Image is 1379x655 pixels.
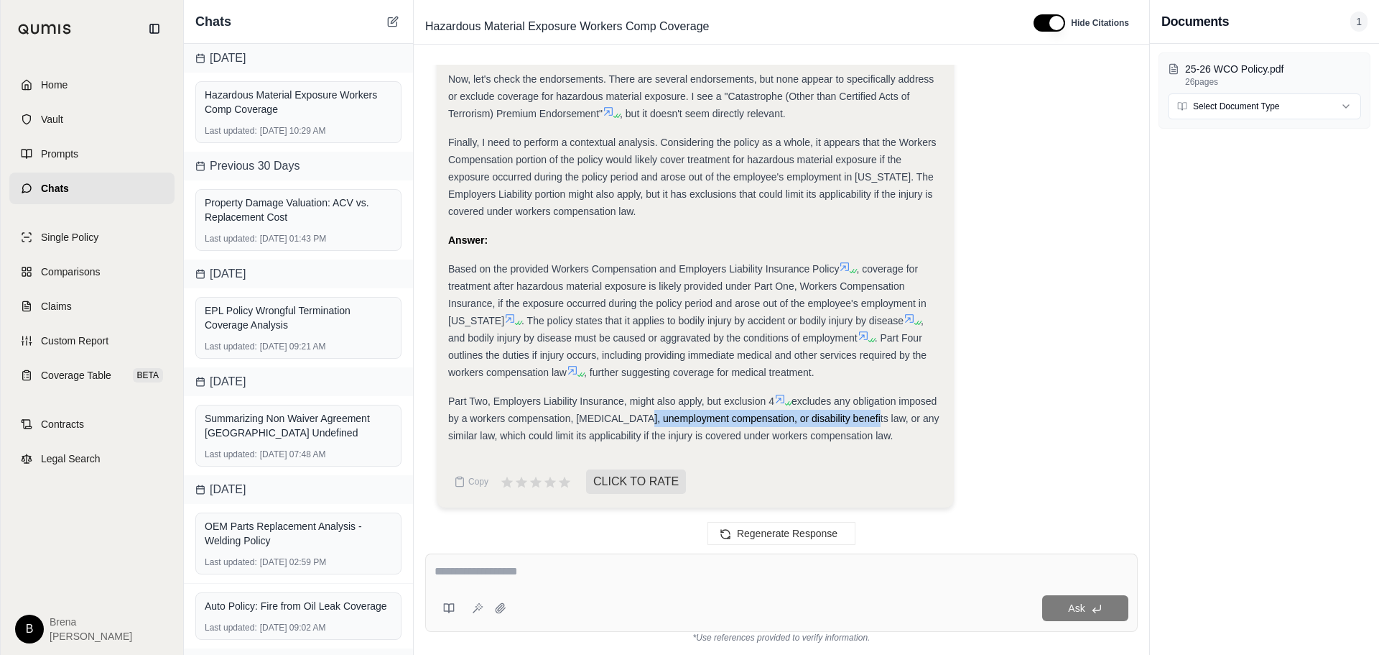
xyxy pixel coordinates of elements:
div: [DATE] [184,475,413,504]
div: Previous 30 Days [184,152,413,180]
span: Prompts [41,147,78,161]
span: Contracts [41,417,84,431]
span: Custom Report [41,334,108,348]
span: BETA [133,368,163,383]
div: Hazardous Material Exposure Workers Comp Coverage [205,88,392,116]
span: Last updated: [205,622,257,633]
div: EPL Policy Wrongful Termination Coverage Analysis [205,303,392,332]
div: *Use references provided to verify information. [425,632,1138,643]
span: , and bodily injury by disease must be caused or aggravated by the conditions of employment [448,315,924,344]
span: Based on the provided Workers Compensation and Employers Liability Insurance Policy [448,263,839,275]
span: Comparisons [41,265,100,279]
a: Home [9,69,175,101]
div: [DATE] 09:02 AM [205,622,392,633]
button: Regenerate Response [707,522,855,545]
span: Hide Citations [1071,17,1129,29]
strong: Answer: [448,234,488,246]
span: Copy [468,476,488,487]
span: , coverage for treatment after hazardous material exposure is likely provided under Part One, Wor... [448,263,927,326]
a: Coverage TableBETA [9,359,175,391]
span: Vault [41,112,63,127]
span: Last updated: [205,449,257,460]
span: Last updated: [205,125,257,137]
a: Legal Search [9,443,175,475]
span: , but it doesn't seem directly relevant. [620,108,786,119]
div: [DATE] 10:29 AM [205,125,392,137]
div: [DATE] 02:59 PM [205,556,392,568]
span: . The policy states that it applies to bodily injury by accident or bodily injury by disease [521,315,904,326]
span: Ask [1068,603,1085,614]
a: Claims [9,290,175,322]
button: Ask [1042,595,1128,621]
a: Vault [9,104,175,135]
a: Prompts [9,138,175,170]
span: Chats [195,12,231,32]
span: Last updated: [205,233,257,244]
div: [DATE] 07:48 AM [205,449,392,460]
span: Hazardous Material Exposure Workers Comp Coverage [419,15,715,38]
div: Auto Policy: Fire from Oil Leak Coverage [205,599,392,613]
span: Last updated: [205,341,257,352]
span: excludes any obligation imposed by a workers compensation, [MEDICAL_DATA], unemployment compensat... [448,395,939,441]
span: CLICK TO RATE [586,470,686,494]
a: Contracts [9,408,175,440]
a: Chats [9,173,175,204]
a: Custom Report [9,325,175,357]
span: Coverage Table [41,368,111,383]
span: Regenerate Response [737,528,837,539]
a: Comparisons [9,256,175,288]
div: [DATE] 01:43 PM [205,233,392,244]
p: 26 pages [1185,76,1361,88]
span: Brena [50,615,132,629]
span: 1 [1350,12,1368,32]
button: Copy [448,467,494,496]
div: [DATE] [184,44,413,73]
div: OEM Parts Replacement Analysis - Welding Policy [205,519,392,548]
button: New Chat [384,13,401,30]
span: . Part Four outlines the duties if injury occurs, including providing immediate medical and other... [448,332,927,378]
span: Chats [41,181,69,196]
p: 25-26 WCO Policy.pdf [1185,62,1361,76]
span: Finally, I need to perform a contextual analysis. Considering the policy as a whole, it appears t... [448,137,937,217]
span: Last updated: [205,556,257,568]
span: , further suggesting coverage for medical treatment. [584,367,814,378]
a: Single Policy [9,221,175,253]
button: 25-26 WCO Policy.pdf26pages [1168,62,1361,88]
span: Now, let's check the endorsements. There are several endorsements, but none appear to specificall... [448,73,934,119]
h3: Documents [1161,12,1229,32]
button: Collapse sidebar [143,17,166,40]
div: Summarizing Non Waiver Agreement [GEOGRAPHIC_DATA] Undefined [205,411,392,440]
div: [DATE] [184,260,413,288]
span: Claims [41,299,72,313]
span: Home [41,78,68,92]
div: [DATE] [184,367,413,396]
span: Single Policy [41,230,98,244]
img: Qumis Logo [18,24,72,35]
span: Legal Search [41,452,101,466]
span: Part Two, Employers Liability Insurance, might also apply, but exclusion 4 [448,395,774,407]
div: B [15,615,44,643]
span: [PERSON_NAME] [50,629,132,643]
div: Edit Title [419,15,1016,38]
div: [DATE] 09:21 AM [205,341,392,352]
div: Property Damage Valuation: ACV vs. Replacement Cost [205,196,392,224]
